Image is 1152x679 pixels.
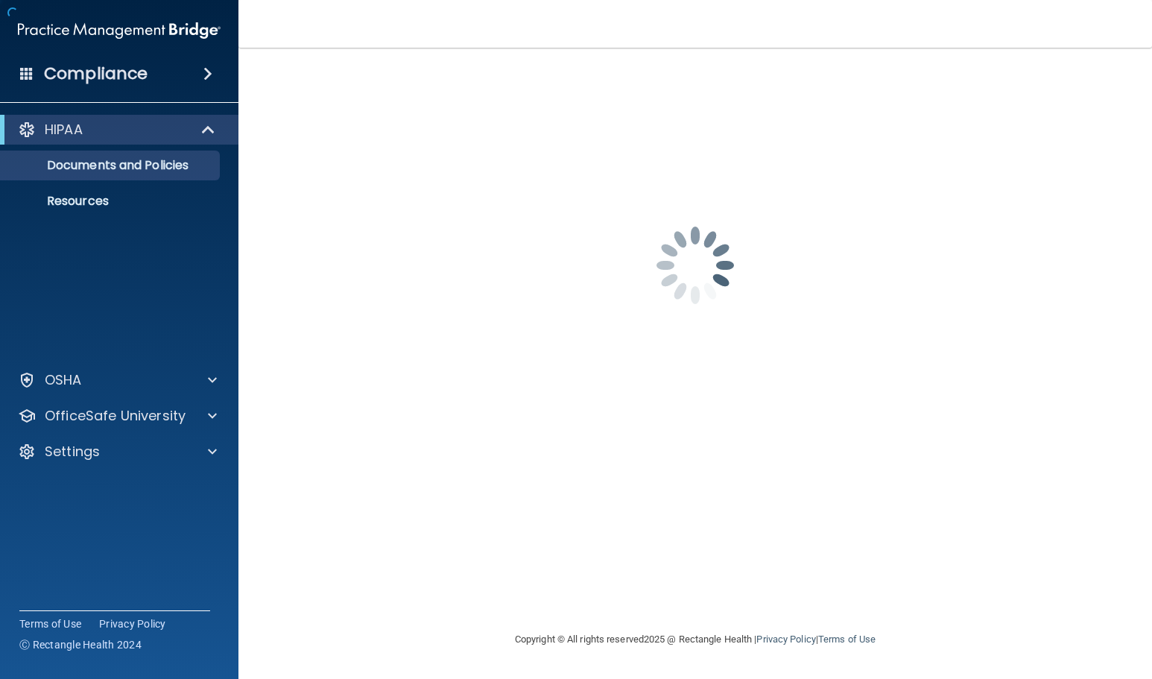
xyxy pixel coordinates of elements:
[10,194,213,209] p: Resources
[19,637,142,652] span: Ⓒ Rectangle Health 2024
[18,121,216,139] a: HIPAA
[45,121,83,139] p: HIPAA
[45,443,100,461] p: Settings
[756,634,815,645] a: Privacy Policy
[621,191,770,340] img: spinner.e123f6fc.gif
[18,443,217,461] a: Settings
[45,407,186,425] p: OfficeSafe University
[423,616,967,663] div: Copyright © All rights reserved 2025 @ Rectangle Health | |
[44,63,148,84] h4: Compliance
[19,616,81,631] a: Terms of Use
[10,158,213,173] p: Documents and Policies
[18,371,217,389] a: OSHA
[18,407,217,425] a: OfficeSafe University
[18,16,221,45] img: PMB logo
[45,371,82,389] p: OSHA
[818,634,876,645] a: Terms of Use
[99,616,166,631] a: Privacy Policy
